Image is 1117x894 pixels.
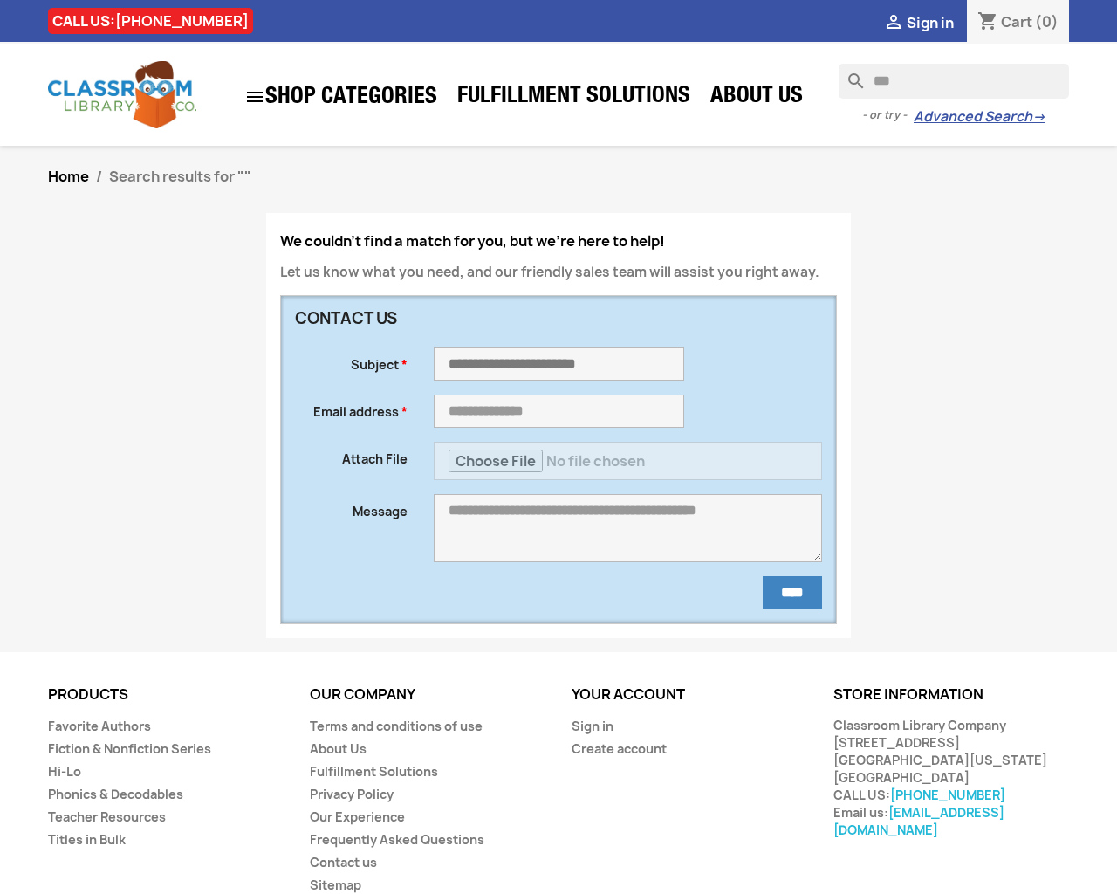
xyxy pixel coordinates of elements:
a: Hi-Lo [48,763,81,780]
span: → [1032,108,1045,126]
a: Fiction & Nonfiction Series [48,740,211,757]
a: Advanced Search→ [914,108,1045,126]
a: Favorite Authors [48,718,151,734]
a: Sign in [572,718,613,734]
a: [PHONE_NUMBER] [115,11,249,31]
i:  [883,13,904,34]
span: Cart [1001,12,1032,31]
a: [EMAIL_ADDRESS][DOMAIN_NAME] [833,804,1004,838]
i:  [244,86,265,107]
label: Attach File [282,442,421,468]
label: Subject [282,347,421,374]
a: Sitemap [310,877,361,893]
label: Email address [282,395,421,421]
span: Search results for "" [109,167,251,186]
a: Phonics & Decodables [48,786,183,802]
a: Our Experience [310,808,405,825]
a: Terms and conditions of use [310,718,483,734]
a: Titles in Bulk [48,831,126,848]
img: Classroom Library Company [48,61,196,128]
input: Search [839,64,1069,99]
span: (0) [1035,12,1059,31]
a: [PHONE_NUMBER] [890,787,1005,803]
a: Privacy Policy [310,786,394,802]
a: Frequently Asked Questions [310,831,484,848]
p: Let us know what you need, and our friendly sales team will assist you right away. [280,264,837,281]
i: search [839,64,860,85]
a: About Us [702,80,812,115]
p: Store information [833,687,1069,703]
h3: Contact us [295,310,684,327]
a: Fulfillment Solutions [449,80,699,115]
div: CALL US: [48,8,253,34]
label: Message [282,494,421,520]
h4: We couldn't find a match for you, but we're here to help! [280,234,837,250]
a: Teacher Resources [48,808,166,825]
a:  Sign in [883,13,954,32]
a: Home [48,167,89,186]
span: Sign in [907,13,954,32]
i: shopping_cart [977,12,998,33]
a: Your account [572,684,685,704]
a: Create account [572,740,667,757]
span: - or try - [862,107,914,124]
p: Products [48,687,284,703]
a: SHOP CATEGORIES [236,78,446,116]
p: Our company [310,687,545,703]
a: Contact us [310,854,377,870]
a: About Us [310,740,367,757]
div: Classroom Library Company [STREET_ADDRESS] [GEOGRAPHIC_DATA][US_STATE] [GEOGRAPHIC_DATA] CALL US:... [833,717,1069,839]
a: Fulfillment Solutions [310,763,438,780]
